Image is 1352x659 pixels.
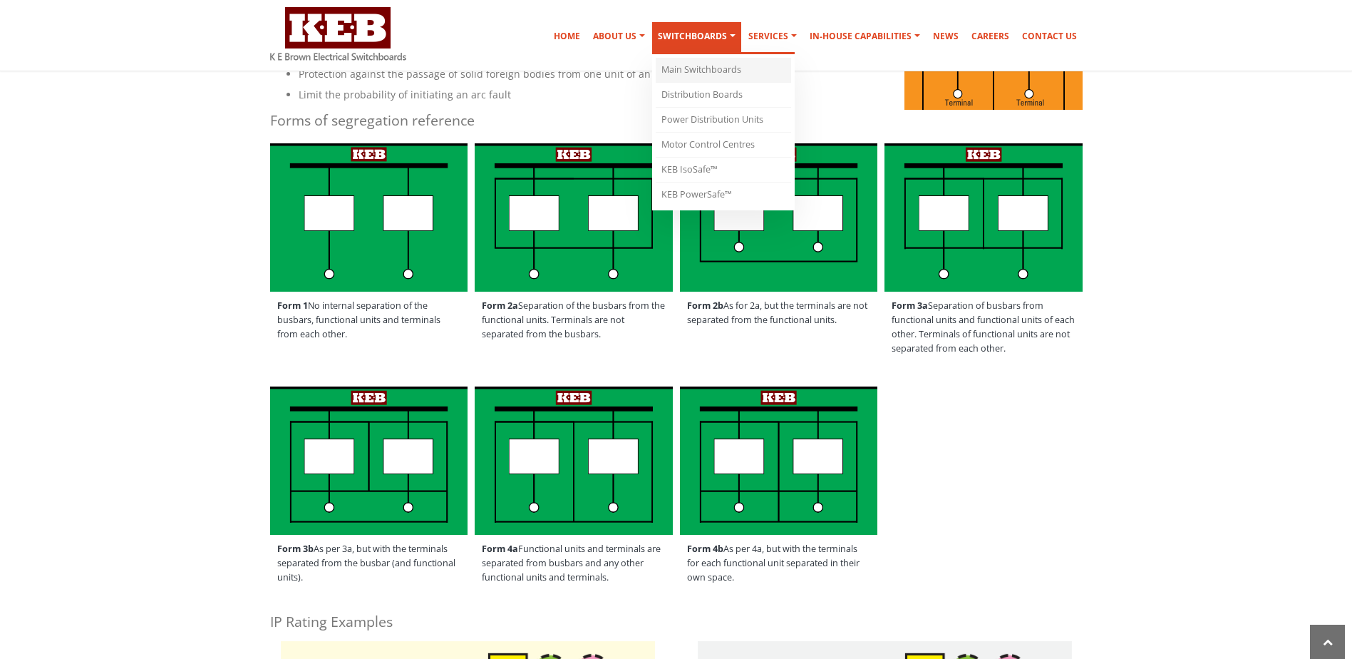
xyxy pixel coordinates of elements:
[656,133,791,158] a: Motor Control Centres
[475,292,673,349] span: Separation of the busbars from the functional units. Terminals are not separated from the busbars.
[299,86,1083,103] li: Limit the probability of initiating an arc fault
[270,111,1083,130] h4: Forms of segregation reference
[656,183,791,207] a: KEB PowerSafe™
[270,292,468,349] span: No internal separation of the busbars, functional units and terminals from each other.
[680,292,878,334] span: As for 2a, but the terminals are not separated from the functional units.
[270,7,406,61] img: K E Brown Electrical Switchboards
[652,22,741,54] a: Switchboards
[270,535,468,592] span: As per 3a, but with the terminals separated from the busbar (and functional units).
[277,300,308,312] strong: Form 1
[1016,22,1083,51] a: Contact Us
[656,108,791,133] a: Power Distribution Units
[482,300,518,312] strong: Form 2a
[927,22,964,51] a: News
[884,292,1083,363] span: Separation of busbars from functional units and functional units of each other. Terminals of func...
[548,22,586,51] a: Home
[587,22,651,51] a: About Us
[892,300,928,312] strong: Form 3a
[687,300,723,312] strong: Form 2b
[482,543,518,555] strong: Form 4a
[743,22,803,51] a: Services
[270,612,1083,631] h4: IP Rating Examples
[680,535,878,592] span: As per 4a, but with the terminals for each functional unit separated in their own space.
[475,535,673,592] span: Functional units and terminals are separated from busbars and any other functional units and term...
[299,66,1083,83] li: Protection against the passage of solid foreign bodies from one unit of an assembly to an adjacen...
[656,58,791,83] a: Main Switchboards
[966,22,1015,51] a: Careers
[804,22,926,51] a: In-house Capabilities
[656,158,791,183] a: KEB IsoSafe™
[277,543,314,555] strong: Form 3b
[656,83,791,108] a: Distribution Boards
[687,543,723,555] strong: Form 4b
